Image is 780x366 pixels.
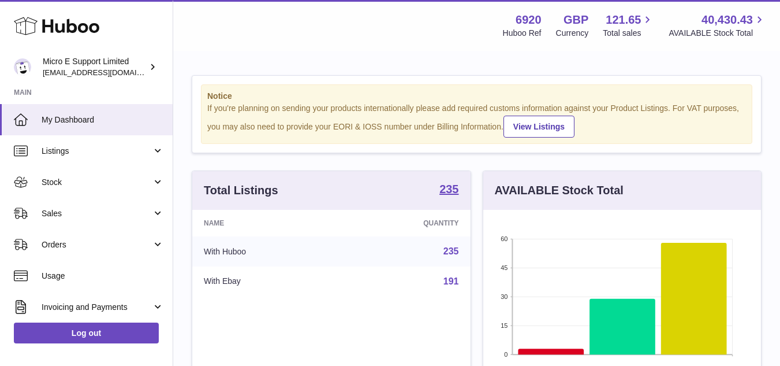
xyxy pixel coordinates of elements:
div: Currency [556,28,589,39]
text: 45 [501,264,507,271]
a: 40,430.43 AVAILABLE Stock Total [669,12,766,39]
td: With Ebay [192,267,339,297]
span: 121.65 [606,12,641,28]
strong: GBP [563,12,588,28]
span: Listings [42,146,152,157]
text: 0 [504,351,507,358]
strong: Notice [207,91,746,102]
th: Quantity [339,210,471,236]
text: 30 [501,293,507,300]
span: Total sales [603,28,654,39]
span: [EMAIL_ADDRESS][DOMAIN_NAME] [43,68,170,77]
span: Usage [42,271,164,282]
h3: Total Listings [204,183,278,198]
span: My Dashboard [42,114,164,125]
a: Log out [14,323,159,343]
div: Micro E Support Limited [43,56,147,78]
img: contact@micropcsupport.com [14,58,31,76]
span: Invoicing and Payments [42,302,152,313]
h3: AVAILABLE Stock Total [495,183,624,198]
span: Orders [42,239,152,250]
strong: 6920 [516,12,542,28]
div: Huboo Ref [503,28,542,39]
a: 191 [443,276,459,286]
a: 235 [443,246,459,256]
text: 60 [501,235,507,242]
a: 121.65 Total sales [603,12,654,39]
span: Stock [42,177,152,188]
a: 235 [439,183,458,197]
span: Sales [42,208,152,219]
a: View Listings [503,116,574,138]
text: 15 [501,322,507,329]
span: AVAILABLE Stock Total [669,28,766,39]
strong: 235 [439,183,458,195]
span: 40,430.43 [701,12,753,28]
th: Name [192,210,339,236]
td: With Huboo [192,236,339,267]
div: If you're planning on sending your products internationally please add required customs informati... [207,103,746,138]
